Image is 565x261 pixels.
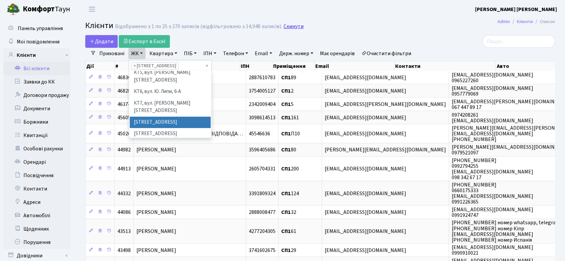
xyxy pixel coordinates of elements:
[281,209,291,216] b: СП1
[147,48,180,59] a: Квартира
[136,228,176,235] span: [PERSON_NAME]
[117,209,131,216] span: 44086
[394,61,496,71] th: Контакти
[3,115,70,129] a: Боржники
[249,228,275,235] span: 4277204305
[3,209,70,222] a: Автомобілі
[284,23,304,30] a: Скинути
[325,101,446,108] span: [EMAIL_ADDRESS][PERSON_NAME][DOMAIN_NAME]
[136,247,176,254] span: [PERSON_NAME]
[85,35,118,48] a: Додати
[281,114,291,121] b: СП1
[130,128,211,140] li: [STREET_ADDRESS]
[3,48,70,62] a: Клієнти
[452,219,560,244] span: [PHONE_NUMBER] номер whatsapp, telegram [PHONE_NUMBER] номер Кiпр [EMAIL_ADDRESS][DOMAIN_NAME] [P...
[117,228,131,235] span: 43513
[240,61,272,71] th: ІПН
[325,74,406,81] span: [EMAIL_ADDRESS][DOMAIN_NAME]
[325,165,406,172] span: [EMAIL_ADDRESS][DOMAIN_NAME]
[281,101,291,108] b: СП1
[85,20,113,31] span: Клієнти
[115,61,134,71] th: #
[281,247,291,254] b: СП1
[128,48,145,59] a: ЖК
[325,190,406,197] span: [EMAIL_ADDRESS][DOMAIN_NAME]
[249,87,275,95] span: 3754005127
[249,247,275,254] span: 3741602675
[130,67,211,86] li: КТ5, вул. [PERSON_NAME][STREET_ADDRESS]
[23,4,55,14] b: Комфорт
[117,190,131,197] span: 44332
[18,25,63,32] span: Панель управління
[3,129,70,142] a: Квитанції
[452,85,533,98] span: [EMAIL_ADDRESS][DOMAIN_NAME] 0957779069
[117,130,131,137] span: 45026
[201,48,219,59] a: ІПН
[119,35,170,48] a: Експорт в Excel
[533,18,555,25] li: Список
[281,130,291,137] b: СП1
[281,146,291,154] b: СП1
[90,38,113,45] span: Додати
[117,247,131,254] span: 43498
[475,5,557,13] a: [PERSON_NAME] [PERSON_NAME]
[281,165,299,172] span: 200
[272,61,315,71] th: Приміщення
[325,114,406,121] span: [EMAIL_ADDRESS][DOMAIN_NAME]
[249,146,275,154] span: 3596405686
[136,165,176,172] span: [PERSON_NAME]
[130,86,211,98] li: КТ6, вул. Ю. Липи, 6-А
[115,23,282,30] div: Відображено з 1 по 25 з 270 записів (відфільтровано з 14,948 записів).
[130,117,211,128] li: [STREET_ADDRESS]
[3,169,70,182] a: Посвідчення
[3,222,70,236] a: Щоденник
[281,74,291,81] b: СП1
[130,98,211,117] li: КТ7, вул. [PERSON_NAME][STREET_ADDRESS]
[281,209,296,216] span: 32
[86,61,115,71] th: Дії
[3,62,70,75] a: Всі клієнти
[317,48,357,59] a: Має орендарів
[136,146,176,154] span: [PERSON_NAME]
[3,22,70,35] a: Панель управління
[133,62,136,69] span: ×
[281,87,294,95] span: 2
[249,190,275,197] span: 3391809324
[281,228,296,235] span: 61
[475,6,557,13] b: [PERSON_NAME] [PERSON_NAME]
[452,157,533,181] span: [PHONE_NUMBER] 0992794255 [EMAIL_ADDRESS][DOMAIN_NAME] 098 342 67 17
[452,111,533,124] span: 0974208261 [EMAIL_ADDRESS][DOMAIN_NAME]
[117,87,131,95] span: 46828
[97,48,127,59] a: Приховані
[276,48,316,59] a: Держ. номер
[23,4,70,15] span: Таун
[249,165,275,172] span: 2605704331
[281,247,296,254] span: 29
[117,101,131,108] span: 46374
[281,165,291,172] b: СП1
[452,71,533,84] span: [EMAIL_ADDRESS][DOMAIN_NAME] 0965227260
[252,48,275,59] a: Email
[497,18,510,25] a: Admin
[3,102,70,115] a: Документи
[3,35,70,48] a: Мої повідомлення
[325,247,406,254] span: [EMAIL_ADDRESS][DOMAIN_NAME]
[117,146,131,154] span: 44982
[249,74,275,81] span: 2887610783
[281,190,299,197] span: 124
[3,182,70,195] a: Контакти
[281,101,294,108] span: 5
[452,181,533,206] span: [PHONE_NUMBER] 0660175333 [EMAIL_ADDRESS][DOMAIN_NAME] 0991226365
[3,142,70,155] a: Особові рахунки
[281,146,296,154] span: 80
[281,228,291,235] b: СП1
[136,209,176,216] span: [PERSON_NAME]
[315,61,394,71] th: Email
[249,130,270,137] span: 45546636
[487,15,565,29] nav: breadcrumb
[117,165,131,172] span: 44913
[220,48,251,59] a: Телефон
[452,244,533,257] span: [EMAIL_ADDRESS][DOMAIN_NAME] 0990910021
[325,87,406,95] span: [EMAIL_ADDRESS][DOMAIN_NAME]
[3,75,70,89] a: Заявки до КК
